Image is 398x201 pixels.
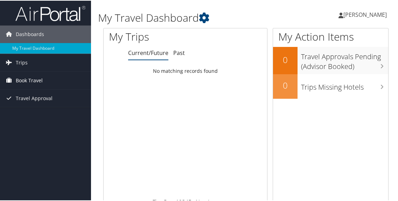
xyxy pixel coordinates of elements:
[273,46,388,73] a: 0Travel Approvals Pending (Advisor Booked)
[15,5,85,21] img: airportal-logo.png
[128,48,168,56] a: Current/Future
[109,29,194,43] h1: My Trips
[104,64,267,77] td: No matching records found
[273,53,298,65] h2: 0
[16,53,28,71] span: Trips
[301,78,388,91] h3: Trips Missing Hotels
[16,71,43,89] span: Book Travel
[301,48,388,71] h3: Travel Approvals Pending (Advisor Booked)
[273,79,298,91] h2: 0
[343,10,387,18] span: [PERSON_NAME]
[16,89,53,106] span: Travel Approval
[273,29,388,43] h1: My Action Items
[173,48,185,56] a: Past
[16,25,44,42] span: Dashboards
[273,74,388,98] a: 0Trips Missing Hotels
[338,4,394,25] a: [PERSON_NAME]
[98,10,295,25] h1: My Travel Dashboard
